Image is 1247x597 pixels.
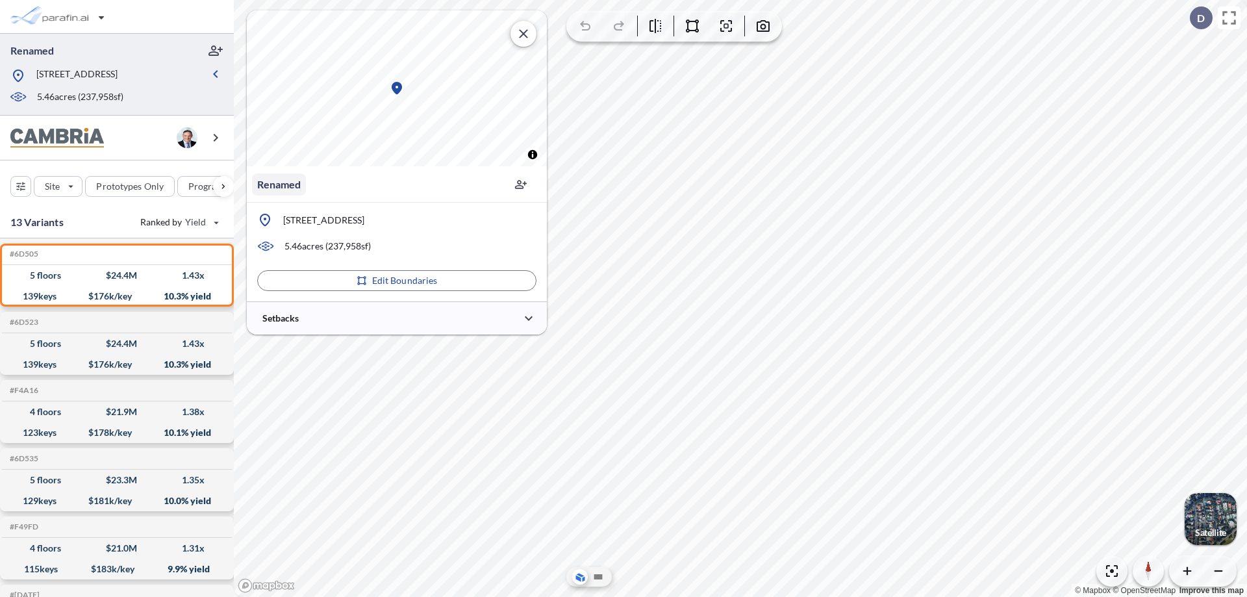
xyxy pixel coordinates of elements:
[529,147,536,162] span: Toggle attribution
[389,81,405,96] div: Map marker
[45,180,60,193] p: Site
[36,68,118,84] p: [STREET_ADDRESS]
[10,128,104,148] img: BrandImage
[185,216,207,229] span: Yield
[247,10,547,166] canvas: Map
[7,249,38,259] h5: Click to copy the code
[572,569,588,585] button: Aerial View
[7,318,38,327] h5: Click to copy the code
[1179,586,1244,595] a: Improve this map
[130,212,227,233] button: Ranked by Yield
[177,127,197,148] img: user logo
[1195,527,1226,538] p: Satellite
[238,578,295,593] a: Mapbox homepage
[10,44,54,58] p: Renamed
[1197,12,1205,24] p: D
[284,240,371,253] p: 5.46 acres ( 237,958 sf)
[257,270,536,291] button: Edit Boundaries
[1185,493,1237,545] button: Switcher ImageSatellite
[1185,493,1237,545] img: Switcher Image
[7,386,38,395] h5: Click to copy the code
[96,180,164,193] p: Prototypes Only
[34,176,82,197] button: Site
[1075,586,1111,595] a: Mapbox
[590,569,606,585] button: Site Plan
[177,176,247,197] button: Program
[7,454,38,463] h5: Click to copy the code
[10,214,64,230] p: 13 Variants
[262,312,299,325] p: Setbacks
[257,177,301,192] p: Renamed
[7,522,38,531] h5: Click to copy the code
[372,274,438,287] p: Edit Boundaries
[188,180,225,193] p: Program
[1113,586,1176,595] a: OpenStreetMap
[37,90,123,105] p: 5.46 acres ( 237,958 sf)
[283,214,364,227] p: [STREET_ADDRESS]
[85,176,175,197] button: Prototypes Only
[525,147,540,162] button: Toggle attribution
